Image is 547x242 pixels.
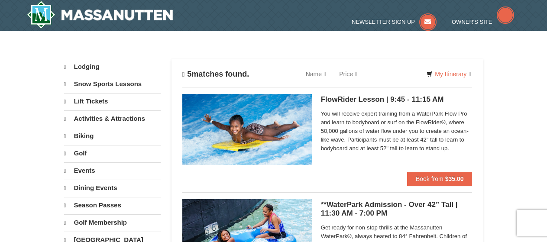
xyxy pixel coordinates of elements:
span: 5 [187,70,191,78]
a: Lodging [64,59,161,75]
span: Newsletter Sign Up [352,19,415,25]
a: Newsletter Sign Up [352,19,437,25]
span: You will receive expert training from a WaterPark Flow Pro and learn to bodyboard or surf on the ... [321,110,473,153]
a: Snow Sports Lessons [64,76,161,92]
strong: $35.00 [445,175,464,182]
a: Name [299,65,333,83]
a: Biking [64,128,161,144]
h5: **WaterPark Admission - Over 42” Tall | 11:30 AM - 7:00 PM [321,200,473,218]
a: Season Passes [64,197,161,213]
button: Book from $35.00 [407,172,473,186]
a: Dining Events [64,180,161,196]
a: Golf Membership [64,214,161,231]
span: Book from [416,175,443,182]
a: Golf [64,145,161,161]
a: Massanutten Resort [27,1,173,29]
a: Owner's Site [452,19,514,25]
h4: matches found. [182,70,249,79]
a: My Itinerary [421,68,476,81]
a: Price [333,65,364,83]
a: Lift Tickets [64,93,161,110]
a: Events [64,162,161,179]
h5: FlowRider Lesson | 9:45 - 11:15 AM [321,95,473,104]
span: Owner's Site [452,19,492,25]
img: 6619917-216-363963c7.jpg [182,94,312,165]
a: Activities & Attractions [64,110,161,127]
img: Massanutten Resort Logo [27,1,173,29]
